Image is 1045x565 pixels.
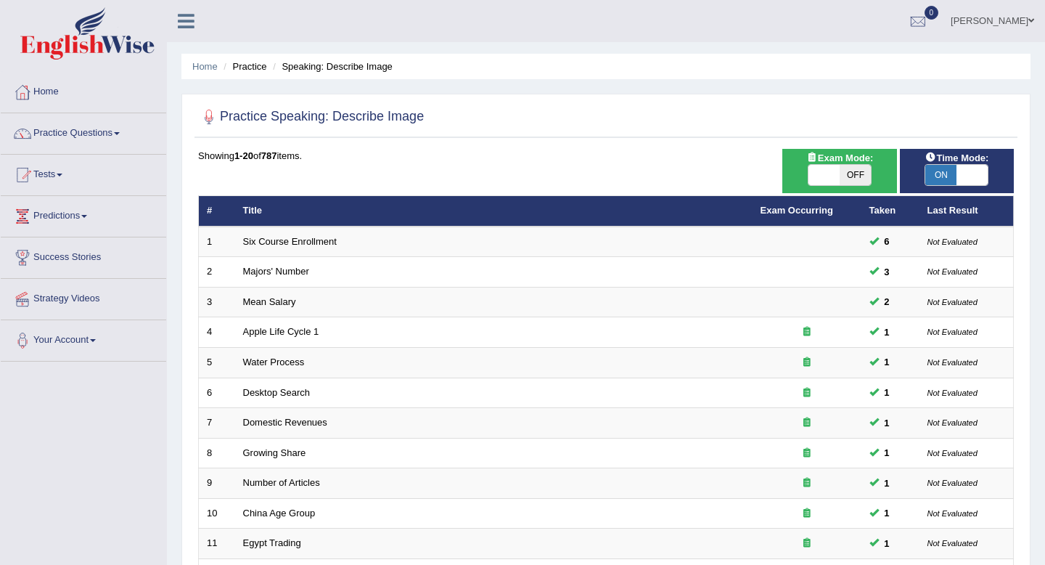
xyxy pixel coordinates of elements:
[879,325,896,340] span: You can still take this question
[1,279,166,315] a: Strategy Videos
[879,354,896,370] span: You can still take this question
[243,508,316,519] a: China Age Group
[879,505,896,521] span: You can still take this question
[199,317,235,348] td: 4
[243,296,296,307] a: Mean Salary
[861,196,919,227] th: Taken
[927,418,978,427] small: Not Evaluated
[879,264,896,280] span: You can still take this question
[199,408,235,439] td: 7
[927,237,978,246] small: Not Evaluated
[879,294,896,309] span: You can still take this question
[199,287,235,317] td: 3
[243,477,320,488] a: Number of Articles
[782,149,896,193] div: Show exams occurring in exams
[199,498,235,529] td: 10
[243,266,309,277] a: Majors' Number
[234,150,253,161] b: 1-20
[761,205,833,216] a: Exam Occurring
[761,386,853,400] div: Exam occurring question
[243,387,311,398] a: Desktop Search
[761,447,853,460] div: Exam occurring question
[927,389,978,397] small: Not Evaluated
[243,447,306,458] a: Growing Share
[192,61,218,72] a: Home
[199,468,235,499] td: 9
[1,196,166,232] a: Predictions
[927,328,978,336] small: Not Evaluated
[243,357,305,367] a: Water Process
[199,227,235,257] td: 1
[199,529,235,559] td: 11
[198,149,1014,163] div: Showing of items.
[927,267,978,276] small: Not Evaluated
[761,507,853,521] div: Exam occurring question
[925,165,956,185] span: ON
[199,348,235,378] td: 5
[761,356,853,370] div: Exam occurring question
[879,385,896,400] span: You can still take this question
[919,196,1014,227] th: Last Result
[235,196,753,227] th: Title
[927,449,978,458] small: Not Evaluated
[879,415,896,431] span: You can still take this question
[879,476,896,491] span: You can still take this question
[243,326,319,337] a: Apple Life Cycle 1
[199,378,235,408] td: 6
[761,476,853,490] div: Exam occurring question
[269,60,393,73] li: Speaking: Describe Image
[199,257,235,288] td: 2
[927,479,978,487] small: Not Evaluated
[199,196,235,227] th: #
[220,60,266,73] li: Practice
[879,234,896,249] span: You can still take this question
[840,165,871,185] span: OFF
[1,320,166,357] a: Your Account
[1,72,166,108] a: Home
[243,417,327,428] a: Domestic Revenues
[261,150,277,161] b: 787
[927,358,978,367] small: Not Evaluated
[879,536,896,551] span: You can still take this question
[800,150,879,166] span: Exam Mode:
[927,298,978,306] small: Not Evaluated
[243,537,301,548] a: Egypt Trading
[198,106,424,128] h2: Practice Speaking: Describe Image
[243,236,337,247] a: Six Course Enrollment
[1,237,166,274] a: Success Stories
[919,150,994,166] span: Time Mode:
[761,537,853,550] div: Exam occurring question
[879,445,896,460] span: You can still take this question
[1,113,166,150] a: Practice Questions
[199,438,235,468] td: 8
[927,509,978,518] small: Not Evaluated
[761,416,853,430] div: Exam occurring question
[927,539,978,548] small: Not Evaluated
[1,155,166,191] a: Tests
[925,6,939,20] span: 0
[761,325,853,339] div: Exam occurring question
